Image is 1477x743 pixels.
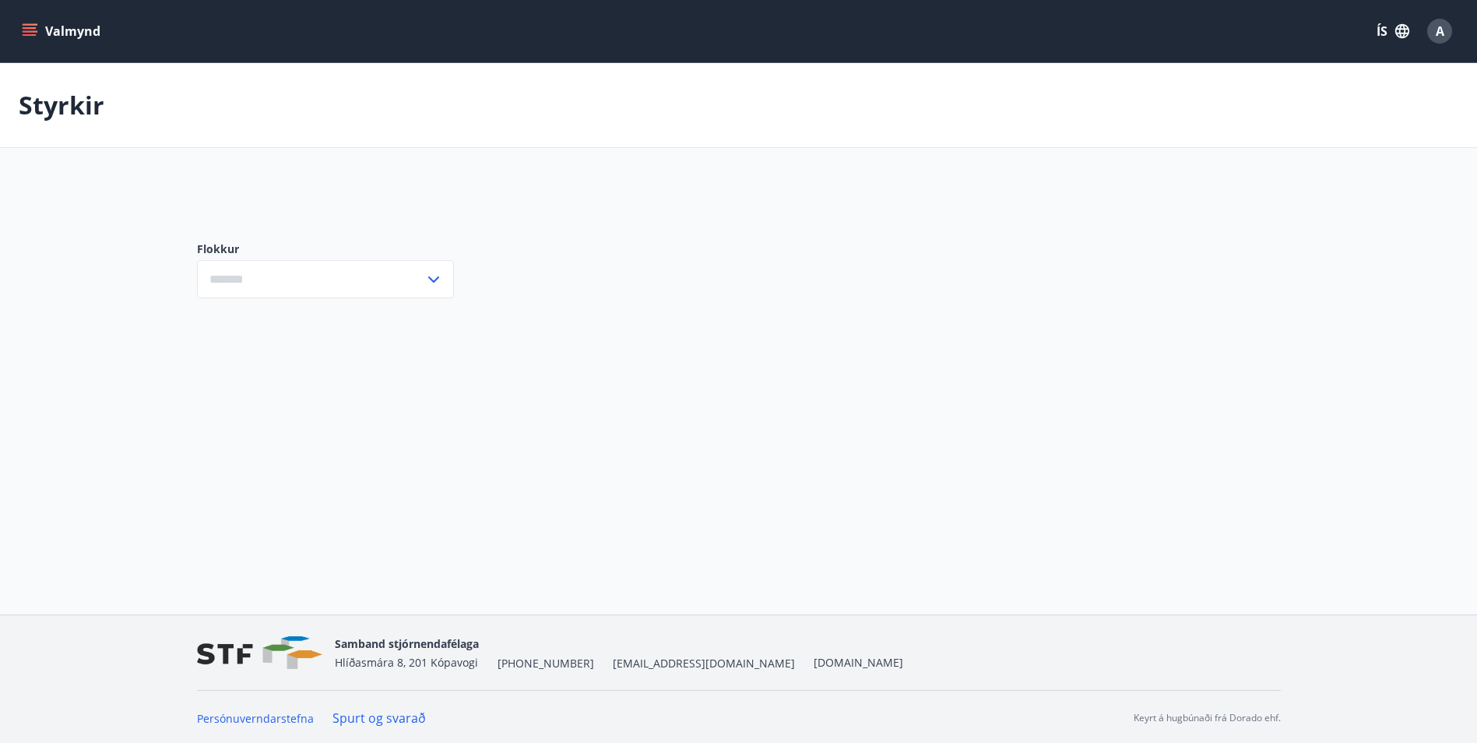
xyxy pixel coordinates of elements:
a: Spurt og svarað [332,710,426,727]
img: vjCaq2fThgY3EUYqSgpjEiBg6WP39ov69hlhuPVN.png [197,636,322,670]
p: Keyrt á hugbúnaði frá Dorado ehf. [1134,711,1281,725]
span: A [1436,23,1444,40]
button: menu [19,17,107,45]
span: [PHONE_NUMBER] [498,656,594,671]
button: ÍS [1368,17,1418,45]
a: Persónuverndarstefna [197,711,314,726]
p: Styrkir [19,88,104,122]
label: Flokkur [197,241,454,257]
button: A [1421,12,1458,50]
a: [DOMAIN_NAME] [814,655,903,670]
span: Hlíðasmára 8, 201 Kópavogi [335,655,478,670]
span: Samband stjórnendafélaga [335,636,479,651]
span: [EMAIL_ADDRESS][DOMAIN_NAME] [613,656,795,671]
